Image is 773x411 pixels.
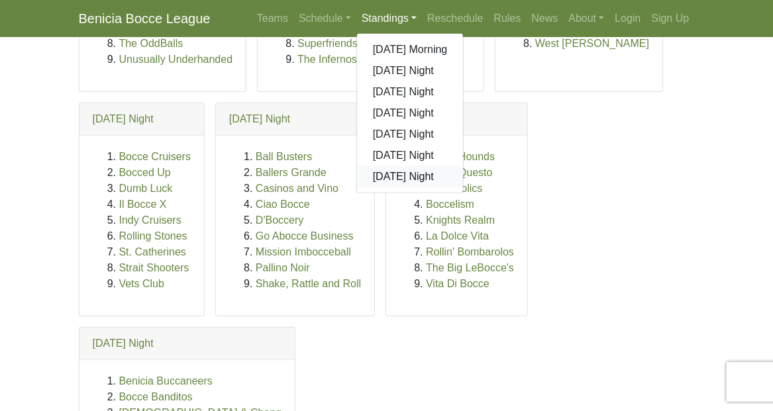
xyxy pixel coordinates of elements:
[256,246,351,257] a: Mission Imbocceball
[119,278,164,289] a: Vets Club
[426,246,514,257] a: Rollin' Bombarolos
[357,166,464,187] a: [DATE] Night
[119,199,167,210] a: Il Bocce X
[256,262,310,273] a: Pallino Noir
[119,38,183,49] a: The OddBalls
[256,167,327,178] a: Ballers Grande
[293,5,356,32] a: Schedule
[535,38,649,49] a: West [PERSON_NAME]
[79,5,211,32] a: Benicia Bocce League
[426,262,514,273] a: The Big LeBocce's
[119,375,213,387] a: Benicia Buccaneers
[256,151,312,162] a: Ball Busters
[426,167,493,178] a: Bocce Questo
[256,199,310,210] a: Ciao Bocce
[119,167,171,178] a: Bocced Up
[357,60,464,81] a: [DATE] Night
[93,338,154,349] a: [DATE] Night
[256,214,303,226] a: D'Boccery
[609,5,646,32] a: Login
[564,5,610,32] a: About
[119,214,181,226] a: Indy Cruisers
[527,5,564,32] a: News
[256,278,361,289] a: Shake, Rattle and Roll
[426,199,474,210] a: Boccelism
[426,230,489,242] a: La Dolce Vita
[357,81,464,103] a: [DATE] Night
[297,54,357,65] a: The Infernos
[256,183,338,194] a: Casinos and Vino
[119,183,173,194] a: Dumb Luck
[119,230,187,242] a: Rolling Stones
[489,5,527,32] a: Rules
[357,124,464,145] a: [DATE] Night
[119,391,193,402] a: Bocce Banditos
[119,54,233,65] a: Unusually Underhanded
[93,113,154,124] a: [DATE] Night
[422,5,489,32] a: Reschedule
[646,5,695,32] a: Sign Up
[356,33,464,193] div: Standings
[252,5,293,32] a: Teams
[357,39,464,60] a: [DATE] Morning
[229,113,290,124] a: [DATE] Night
[357,145,464,166] a: [DATE] Night
[426,214,495,226] a: Knights Realm
[426,278,490,289] a: Vita Di Bocce
[356,5,422,32] a: Standings
[357,103,464,124] a: [DATE] Night
[297,38,358,49] a: Superfriends
[119,262,189,273] a: Strait Shooters
[119,246,186,257] a: St. Catherines
[256,230,354,242] a: Go Abocce Business
[119,151,191,162] a: Bocce Cruisers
